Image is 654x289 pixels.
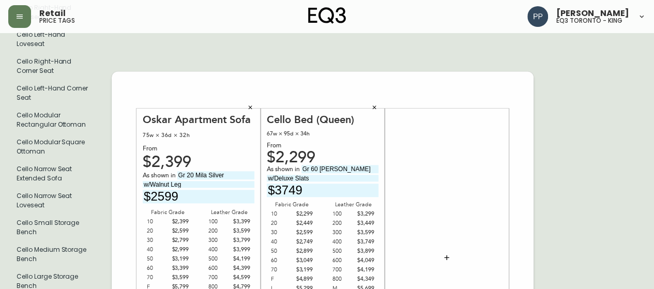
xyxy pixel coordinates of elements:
[168,254,189,264] div: $3,199
[8,160,99,187] li: Large Hang Tag
[168,245,189,254] div: $2,999
[328,200,378,209] div: Leather Grade
[8,80,99,107] li: Large Hang Tag
[177,171,254,179] input: fabric/leather and leg
[527,6,548,27] img: 93ed64739deb6bac3372f15ae91c6632
[8,133,99,160] li: Large Hang Tag
[292,209,313,219] div: $2,299
[267,113,378,126] div: Cello Bed (Queen)
[143,131,254,140] div: 75w × 36d × 32h
[208,264,230,273] div: 600
[208,273,230,282] div: 700
[292,219,313,228] div: $2,449
[229,245,250,254] div: $3,999
[332,265,354,275] div: 700
[39,9,66,18] span: Retail
[208,236,230,245] div: 300
[147,264,168,273] div: 60
[353,247,374,256] div: $3,899
[353,265,374,275] div: $4,199
[168,226,189,236] div: $2,599
[229,217,250,226] div: $3,399
[168,264,189,273] div: $3,399
[147,254,168,264] div: 50
[143,171,177,180] span: As shown in
[208,245,230,254] div: 400
[292,228,313,237] div: $2,599
[143,144,254,154] div: From
[332,209,354,219] div: 100
[301,165,378,173] input: fabric/leather and leg
[292,275,313,284] div: $4,899
[208,217,230,226] div: 100
[332,275,354,284] div: 800
[271,209,292,219] div: 10
[271,247,292,256] div: 50
[8,53,99,80] li: Large Hang Tag
[8,107,99,133] li: Large Hang Tag
[143,158,254,167] div: $2,399
[353,275,374,284] div: $4,349
[332,247,354,256] div: 500
[292,265,313,275] div: $3,199
[353,228,374,237] div: $3,599
[271,265,292,275] div: 70
[267,200,317,209] div: Fabric Grade
[147,226,168,236] div: 20
[267,165,301,174] span: As shown in
[332,228,354,237] div: 300
[229,236,250,245] div: $3,799
[208,254,230,264] div: 500
[229,226,250,236] div: $3,599
[8,187,99,214] li: Large Hang Tag
[292,237,313,247] div: $2,749
[271,237,292,247] div: 40
[267,141,378,150] div: From
[229,264,250,273] div: $4,399
[332,256,354,265] div: 600
[8,214,99,241] li: Large Hang Tag
[292,256,313,265] div: $3,049
[147,273,168,282] div: 70
[308,7,346,24] img: logo
[147,236,168,245] div: 30
[143,113,254,126] div: Oskar Apartment Sofa
[204,208,254,217] div: Leather Grade
[353,219,374,228] div: $3,449
[556,18,622,24] h5: eq3 toronto - king
[332,237,354,247] div: 400
[143,208,193,217] div: Fabric Grade
[147,245,168,254] div: 40
[267,184,378,197] input: price excluding $
[208,226,230,236] div: 200
[353,237,374,247] div: $3,749
[143,190,254,204] input: price excluding $
[271,219,292,228] div: 20
[8,241,99,268] li: Large Hang Tag
[229,254,250,264] div: $4,199
[267,153,378,162] div: $2,299
[39,18,75,24] h5: price tags
[168,273,189,282] div: $3,599
[271,275,292,284] div: F
[168,217,189,226] div: $2,399
[353,209,374,219] div: $3,299
[271,256,292,265] div: 60
[267,129,378,139] div: 67w × 95d × 34h
[229,273,250,282] div: $4,599
[292,247,313,256] div: $2,899
[8,26,99,53] li: Large Hang Tag
[556,9,629,18] span: [PERSON_NAME]
[147,217,168,226] div: 10
[168,236,189,245] div: $2,799
[332,219,354,228] div: 200
[271,228,292,237] div: 30
[353,256,374,265] div: $4,049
